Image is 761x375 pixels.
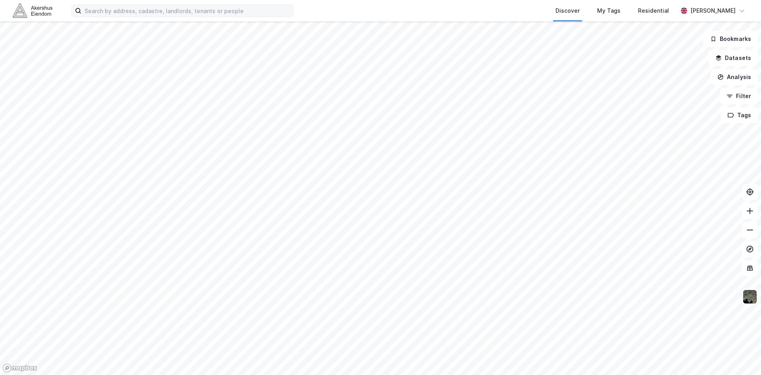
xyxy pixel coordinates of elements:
div: Residential [638,6,669,15]
button: Tags [721,107,758,123]
div: Discover [555,6,580,15]
div: [PERSON_NAME] [690,6,736,15]
button: Analysis [711,69,758,85]
button: Bookmarks [703,31,758,47]
img: 9k= [742,289,757,304]
img: akershus-eiendom-logo.9091f326c980b4bce74ccdd9f866810c.svg [13,4,52,17]
input: Search by address, cadastre, landlords, tenants or people [81,5,293,17]
button: Filter [720,88,758,104]
div: Kontrollprogram for chat [721,337,761,375]
iframe: Chat Widget [721,337,761,375]
div: My Tags [597,6,621,15]
a: Mapbox homepage [2,363,37,373]
button: Datasets [709,50,758,66]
